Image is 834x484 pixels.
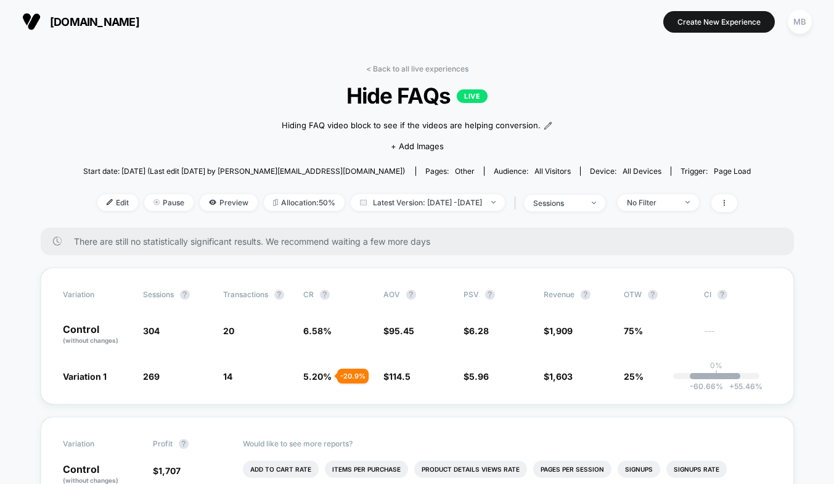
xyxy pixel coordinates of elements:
[325,461,408,478] li: Items Per Purchase
[717,290,727,300] button: ?
[264,194,345,211] span: Allocation: 50%
[63,337,118,344] span: (without changes)
[107,199,113,205] img: edit
[623,166,661,176] span: all devices
[511,194,524,212] span: |
[624,290,692,300] span: OTW
[243,439,772,448] p: Would like to see more reports?
[469,326,489,336] span: 6.28
[143,326,160,336] span: 304
[685,201,690,203] img: end
[788,10,812,34] div: MB
[337,369,369,384] div: - 20.9 %
[710,361,722,370] p: 0%
[383,371,411,382] span: $
[351,194,505,211] span: Latest Version: [DATE] - [DATE]
[464,290,479,299] span: PSV
[544,371,573,382] span: $
[455,166,475,176] span: other
[704,327,772,345] span: ---
[223,371,232,382] span: 14
[180,290,190,300] button: ?
[663,11,775,33] button: Create New Experience
[723,382,762,391] span: 55.46 %
[303,326,332,336] span: 6.58 %
[50,15,139,28] span: [DOMAIN_NAME]
[383,326,414,336] span: $
[63,477,118,484] span: (without changes)
[549,326,573,336] span: 1,909
[200,194,258,211] span: Preview
[464,326,489,336] span: $
[143,371,160,382] span: 269
[366,64,468,73] a: < Back to all live experiences
[681,166,751,176] div: Trigger:
[627,198,676,207] div: No Filter
[544,326,573,336] span: $
[63,371,107,382] span: Variation 1
[624,371,644,382] span: 25%
[533,199,583,208] div: sessions
[544,290,574,299] span: Revenue
[580,166,671,176] span: Device:
[153,466,181,476] span: $
[549,371,573,382] span: 1,603
[464,371,489,382] span: $
[303,290,314,299] span: CR
[666,461,727,478] li: Signups Rate
[592,202,596,204] img: end
[18,12,143,31] button: [DOMAIN_NAME]
[223,326,234,336] span: 20
[282,120,541,132] span: Hiding FAQ video block to see if the videos are helping conversion.
[83,166,405,176] span: Start date: [DATE] (Last edit [DATE] by [PERSON_NAME][EMAIL_ADDRESS][DOMAIN_NAME])
[491,201,496,203] img: end
[143,290,174,299] span: Sessions
[74,236,769,247] span: There are still no statistically significant results. We recommend waiting a few more days
[494,166,571,176] div: Audience:
[648,290,658,300] button: ?
[784,9,816,35] button: MB
[406,290,416,300] button: ?
[153,439,173,448] span: Profit
[457,89,488,103] p: LIVE
[383,290,400,299] span: AOV
[618,461,660,478] li: Signups
[153,199,160,205] img: end
[303,371,332,382] span: 5.20 %
[715,370,717,379] p: |
[389,326,414,336] span: 95.45
[391,141,444,151] span: + Add Images
[360,199,367,205] img: calendar
[624,326,643,336] span: 75%
[179,439,189,449] button: ?
[729,382,734,391] span: +
[533,461,611,478] li: Pages Per Session
[144,194,194,211] span: Pause
[243,461,319,478] li: Add To Cart Rate
[714,166,751,176] span: Page Load
[22,12,41,31] img: Visually logo
[469,371,489,382] span: 5.96
[414,461,527,478] li: Product Details Views Rate
[117,83,717,109] span: Hide FAQs
[425,166,475,176] div: Pages:
[63,439,131,449] span: Variation
[274,290,284,300] button: ?
[223,290,268,299] span: Transactions
[320,290,330,300] button: ?
[158,466,181,476] span: 1,707
[690,382,723,391] span: -60.66 %
[581,290,591,300] button: ?
[273,199,278,206] img: rebalance
[63,324,131,345] p: Control
[485,290,495,300] button: ?
[389,371,411,382] span: 114.5
[704,290,772,300] span: CI
[534,166,571,176] span: All Visitors
[97,194,138,211] span: Edit
[63,290,131,300] span: Variation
